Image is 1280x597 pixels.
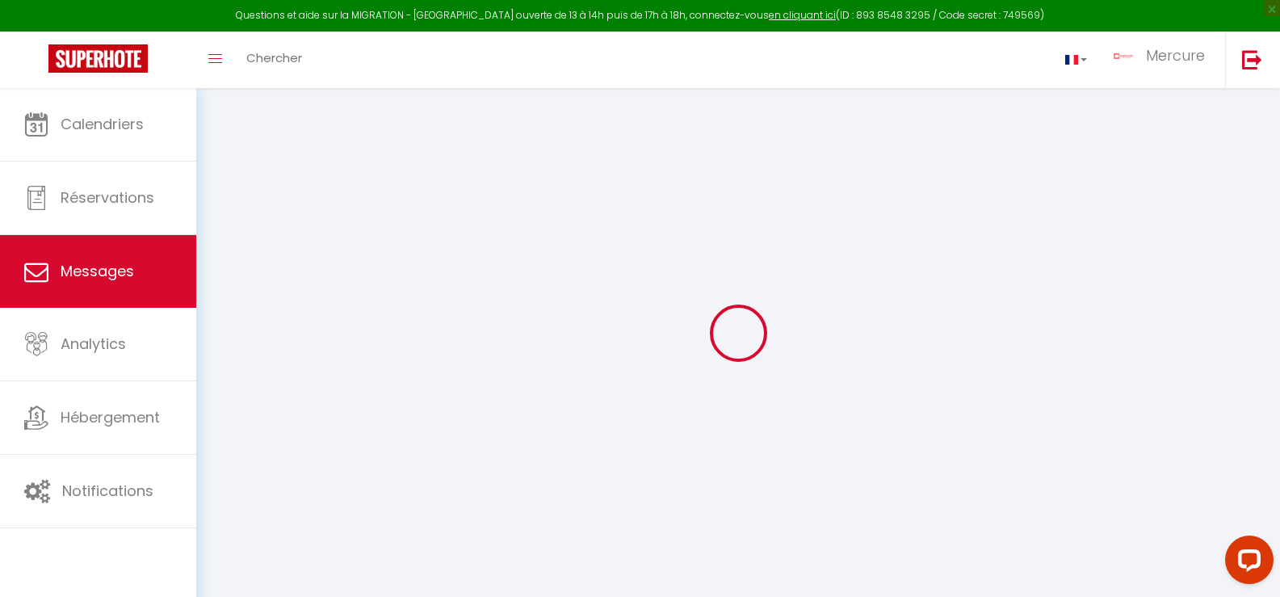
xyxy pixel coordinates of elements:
[61,407,160,427] span: Hébergement
[769,8,836,22] a: en cliquant ici
[1099,32,1225,88] a: ... Mercure
[1242,49,1262,69] img: logout
[1212,529,1280,597] iframe: LiveChat chat widget
[62,481,153,501] span: Notifications
[61,187,154,208] span: Réservations
[61,261,134,281] span: Messages
[61,334,126,354] span: Analytics
[61,114,144,134] span: Calendriers
[234,32,314,88] a: Chercher
[1111,53,1135,60] img: ...
[48,44,148,73] img: Super Booking
[1146,45,1205,65] span: Mercure
[246,49,302,66] span: Chercher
